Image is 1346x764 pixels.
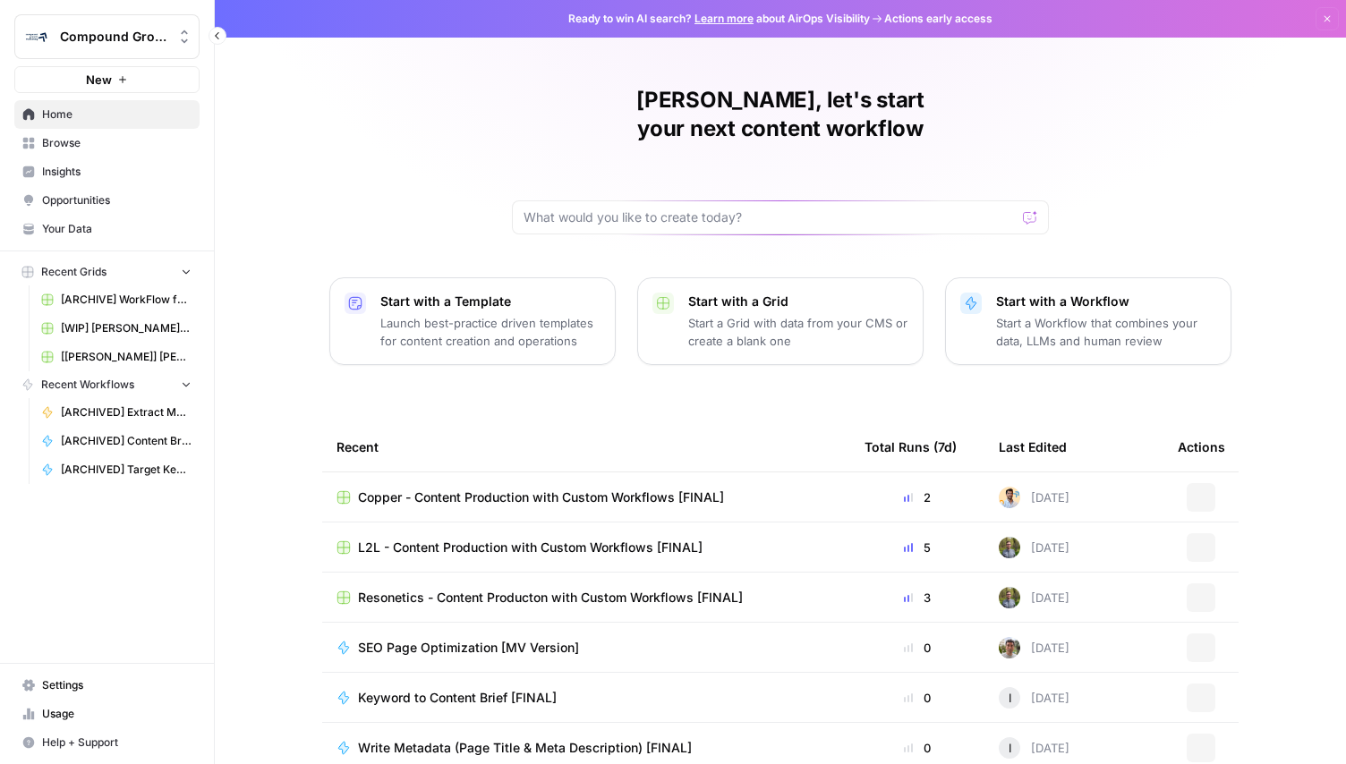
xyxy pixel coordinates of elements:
span: SEO Page Optimization [MV Version] [358,639,579,657]
span: [ARCHIVED] Content Briefs w. Knowledge Base - INCOMPLETE [61,433,192,449]
button: Workspace: Compound Growth [14,14,200,59]
a: Resonetics - Content Producton with Custom Workflows [FINAL] [336,589,836,607]
a: SEO Page Optimization [MV Version] [336,639,836,657]
span: Actions early access [884,11,992,27]
a: Copper - Content Production with Custom Workflows [FINAL] [336,488,836,506]
input: What would you like to create today? [524,208,1016,226]
p: Start a Workflow that combines your data, LLMs and human review [996,314,1216,350]
div: Total Runs (7d) [865,422,957,471]
span: Ready to win AI search? about AirOps Visibility [568,11,870,27]
span: Opportunities [42,192,192,208]
a: Opportunities [14,186,200,215]
span: Recent Workflows [41,377,134,393]
span: [ARCHIVE] WorkFlow for FAQs Grid - TEST ONLY [61,292,192,308]
img: Compound Growth Logo [21,21,53,53]
div: 2 [865,488,970,506]
div: 5 [865,539,970,556]
div: [DATE] [999,587,1069,608]
span: Compound Growth [60,28,168,46]
a: [ARCHIVE] WorkFlow for FAQs Grid - TEST ONLY [33,285,200,314]
button: Help + Support [14,728,200,757]
span: Resonetics - Content Producton with Custom Workflows [FINAL] [358,589,743,607]
span: Keyword to Content Brief [FINAL] [358,689,557,707]
a: Learn more [694,12,754,25]
p: Start a Grid with data from your CMS or create a blank one [688,314,908,350]
a: Keyword to Content Brief [FINAL] [336,689,836,707]
img: lbvmmv95rfn6fxquksmlpnk8be0v [999,487,1020,508]
div: 3 [865,589,970,607]
a: [ARCHIVED] Target Keyword [33,455,200,484]
h1: [PERSON_NAME], let's start your next content workflow [512,86,1049,143]
button: Recent Grids [14,259,200,285]
span: Insights [42,164,192,180]
img: ba9ofe8qdmd5ehxch5xwrczeqyqg [999,637,1020,658]
span: New [86,71,112,89]
div: 0 [865,739,970,757]
button: Start with a GridStart a Grid with data from your CMS or create a blank one [637,277,924,365]
span: I [1009,739,1011,757]
a: L2L - Content Production with Custom Workflows [FINAL] [336,539,836,556]
span: L2L - Content Production with Custom Workflows [FINAL] [358,539,703,556]
p: Start with a Grid [688,293,908,310]
button: Start with a WorkflowStart a Workflow that combines your data, LLMs and human review [945,277,1231,365]
div: [DATE] [999,537,1069,558]
a: [WIP] [PERSON_NAME]: Refresh Existing Content [33,314,200,343]
a: [ARCHIVED] Content Briefs w. Knowledge Base - INCOMPLETE [33,427,200,455]
p: Launch best-practice driven templates for content creation and operations [380,314,601,350]
a: Write Metadata (Page Title & Meta Description) [FINAL] [336,739,836,757]
span: [ARCHIVED] Extract Meta Data [Title, Meta & H1] [61,404,192,420]
div: [DATE] [999,487,1069,508]
a: [ARCHIVED] Extract Meta Data [Title, Meta & H1] [33,398,200,427]
span: Help + Support [42,734,192,751]
span: Your Data [42,221,192,237]
a: Home [14,100,200,129]
span: Copper - Content Production with Custom Workflows [FINAL] [358,488,724,506]
a: [[PERSON_NAME]] [PERSON_NAME] - SEO Page Optimization Deliverables [FINAL] [33,343,200,371]
div: [DATE] [999,687,1069,709]
div: Last Edited [999,422,1067,471]
img: ir1ty8mf6kvc1hjjoy03u9yxuew8 [999,587,1020,608]
span: [[PERSON_NAME]] [PERSON_NAME] - SEO Page Optimization Deliverables [FINAL] [61,349,192,365]
a: Browse [14,129,200,157]
a: Your Data [14,215,200,243]
div: Recent [336,422,836,471]
span: [WIP] [PERSON_NAME]: Refresh Existing Content [61,320,192,336]
span: Home [42,106,192,123]
div: [DATE] [999,737,1069,759]
span: Usage [42,706,192,722]
span: Browse [42,135,192,151]
span: Recent Grids [41,264,106,280]
span: [ARCHIVED] Target Keyword [61,462,192,478]
button: Recent Workflows [14,371,200,398]
div: 0 [865,689,970,707]
a: Settings [14,671,200,700]
div: [DATE] [999,637,1069,658]
div: Actions [1178,422,1225,471]
span: Settings [42,677,192,693]
img: ir1ty8mf6kvc1hjjoy03u9yxuew8 [999,537,1020,558]
span: Write Metadata (Page Title & Meta Description) [FINAL] [358,739,692,757]
a: Insights [14,157,200,186]
a: Usage [14,700,200,728]
button: New [14,66,200,93]
button: Start with a TemplateLaunch best-practice driven templates for content creation and operations [329,277,616,365]
span: I [1009,689,1011,707]
div: 0 [865,639,970,657]
p: Start with a Template [380,293,601,310]
p: Start with a Workflow [996,293,1216,310]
